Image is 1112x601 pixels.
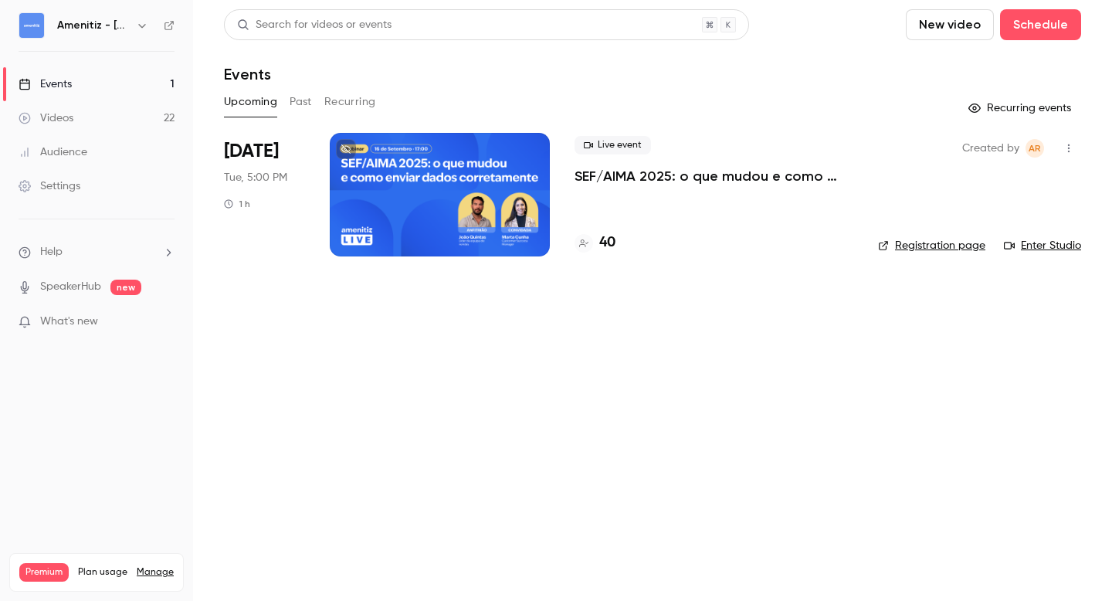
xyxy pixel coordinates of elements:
[237,17,392,33] div: Search for videos or events
[137,566,174,579] a: Manage
[906,9,994,40] button: New video
[878,238,985,253] a: Registration page
[962,139,1019,158] span: Created by
[1026,139,1044,158] span: Alessia Riolo
[575,167,853,185] a: SEF/AIMA 2025: o que mudou e como enviar dados corretamente
[599,233,615,253] h4: 40
[224,139,279,164] span: [DATE]
[110,280,141,295] span: new
[1000,9,1081,40] button: Schedule
[961,96,1081,121] button: Recurring events
[224,133,305,256] div: Sep 16 Tue, 5:00 PM (Europe/Madrid)
[19,76,72,92] div: Events
[19,178,80,194] div: Settings
[19,563,69,582] span: Premium
[1004,238,1081,253] a: Enter Studio
[575,136,651,154] span: Live event
[19,144,87,160] div: Audience
[40,279,101,295] a: SpeakerHub
[224,90,277,114] button: Upcoming
[575,233,615,253] a: 40
[40,244,63,260] span: Help
[224,198,250,210] div: 1 h
[324,90,376,114] button: Recurring
[19,13,44,38] img: Amenitiz - Portugal 🇵🇹
[156,315,175,329] iframe: Noticeable Trigger
[1029,139,1041,158] span: AR
[19,244,175,260] li: help-dropdown-opener
[290,90,312,114] button: Past
[57,18,130,33] h6: Amenitiz - [GEOGRAPHIC_DATA] 🇵🇹
[19,110,73,126] div: Videos
[224,65,271,83] h1: Events
[78,566,127,579] span: Plan usage
[40,314,98,330] span: What's new
[224,170,287,185] span: Tue, 5:00 PM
